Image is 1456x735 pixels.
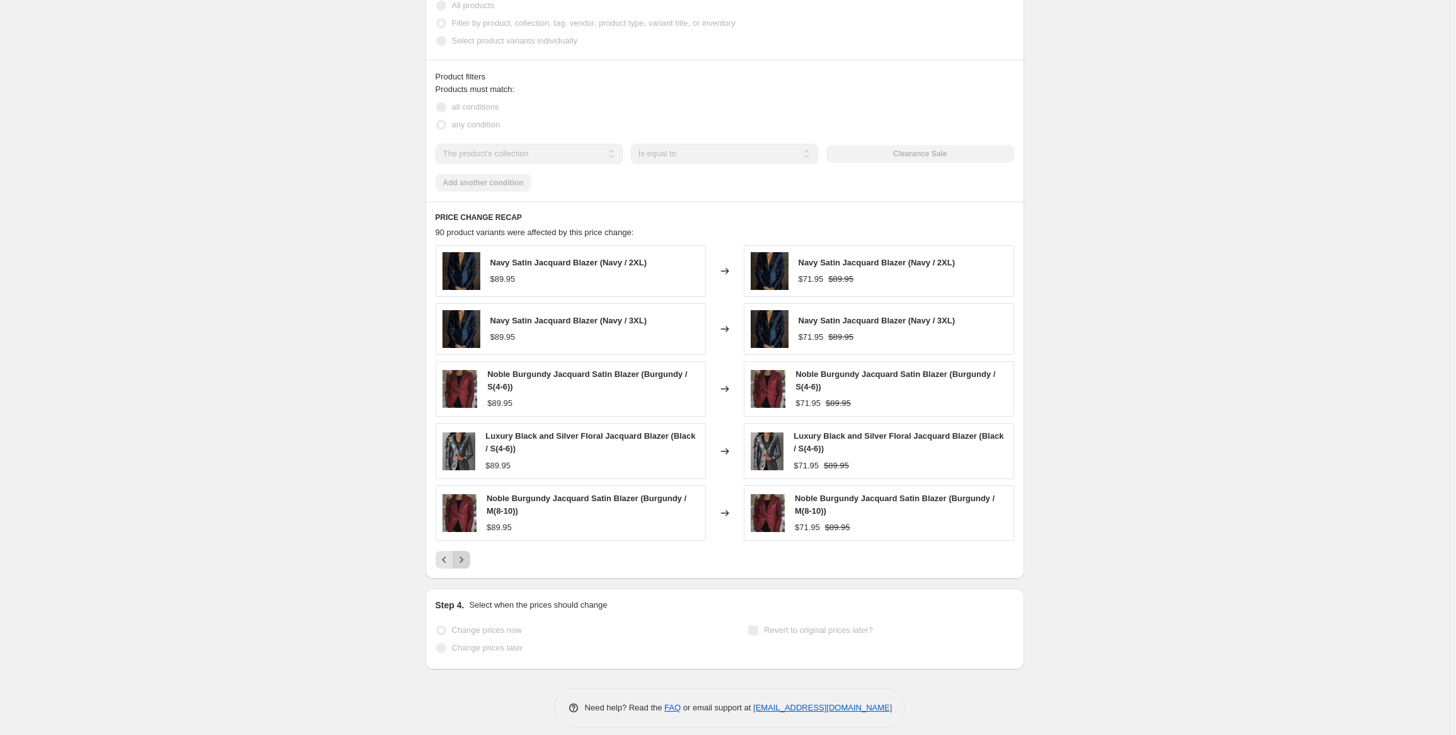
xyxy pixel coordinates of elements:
span: Select product variants individually [452,36,577,45]
span: $89.95 [824,461,849,470]
p: Select when the prices should change [469,599,607,611]
span: All products [452,1,495,10]
img: 2.1_80x.png [442,432,476,470]
span: Noble Burgundy Jacquard Satin Blazer (Burgundy / S(4-6)) [795,369,995,391]
h6: PRICE CHANGE RECAP [436,212,1014,223]
span: Navy Satin Jacquard Blazer (Navy / 2XL) [799,258,956,267]
span: or email support at [681,703,753,712]
span: Navy Satin Jacquard Blazer (Navy / 3XL) [490,316,647,325]
img: 2.1_80x.png [751,432,784,470]
span: Need help? Read the [585,703,665,712]
span: Products must match: [436,84,515,94]
span: $89.95 [490,274,516,284]
span: all conditions [452,102,499,112]
span: $89.95 [487,398,512,408]
span: Noble Burgundy Jacquard Satin Blazer (Burgundy / S(4-6)) [487,369,687,391]
span: $71.95 [795,398,821,408]
img: lQLPJwKSUn9VBQHNDFXNCTqwXw-uYxmpa2kIjA5VAJLbAA_2362_3157_80x.png [751,494,785,532]
span: Revert to original prices later? [764,625,873,635]
div: Product filters [436,71,1014,83]
span: Luxury Black and Silver Floral Jacquard Blazer (Black / S(4-6)) [485,431,695,453]
a: FAQ [664,703,681,712]
img: lQLPJwKSUn9VBQHNDFXNCTqwXw-uYxmpa2kIjA5VAJLbAA_2362_3157_80x.png [751,370,786,408]
nav: Pagination [436,551,470,569]
img: jpg_78f01e46-3ec5-4514-b813-722abdf20db7_80x.jpg [751,252,789,290]
span: $71.95 [795,523,820,532]
span: $89.95 [825,523,850,532]
img: lQLPJwKSUn9VBQHNDFXNCTqwXw-uYxmpa2kIjA5VAJLbAA_2362_3157_80x.png [442,494,477,532]
span: $71.95 [799,332,824,342]
img: lQLPJwKSUn9VBQHNDFXNCTqwXw-uYxmpa2kIjA5VAJLbAA_2362_3157_80x.png [442,370,478,408]
span: Filter by product, collection, tag, vendor, product type, variant title, or inventory [452,18,736,28]
h2: Step 4. [436,599,465,611]
span: $89.95 [828,332,853,342]
span: $89.95 [828,274,853,284]
span: Noble Burgundy Jacquard Satin Blazer (Burgundy / M(8-10)) [487,494,686,516]
span: $89.95 [487,523,512,532]
span: Change prices now [452,625,522,635]
span: $89.95 [490,332,516,342]
button: Previous [436,551,453,569]
span: Noble Burgundy Jacquard Satin Blazer (Burgundy / M(8-10)) [795,494,995,516]
span: Navy Satin Jacquard Blazer (Navy / 2XL) [490,258,647,267]
span: $71.95 [799,274,824,284]
span: 90 product variants were affected by this price change: [436,228,634,237]
img: jpg_78f01e46-3ec5-4514-b813-722abdf20db7_80x.jpg [442,310,480,348]
span: Luxury Black and Silver Floral Jacquard Blazer (Black / S(4-6)) [794,431,1003,453]
span: Navy Satin Jacquard Blazer (Navy / 3XL) [799,316,956,325]
span: Change prices later [452,643,523,652]
span: $89.95 [826,398,851,408]
button: Next [453,551,470,569]
a: [EMAIL_ADDRESS][DOMAIN_NAME] [753,703,892,712]
img: jpg_78f01e46-3ec5-4514-b813-722abdf20db7_80x.jpg [442,252,480,290]
img: jpg_78f01e46-3ec5-4514-b813-722abdf20db7_80x.jpg [751,310,789,348]
span: $71.95 [794,461,819,470]
span: $89.95 [485,461,511,470]
span: any condition [452,120,500,129]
